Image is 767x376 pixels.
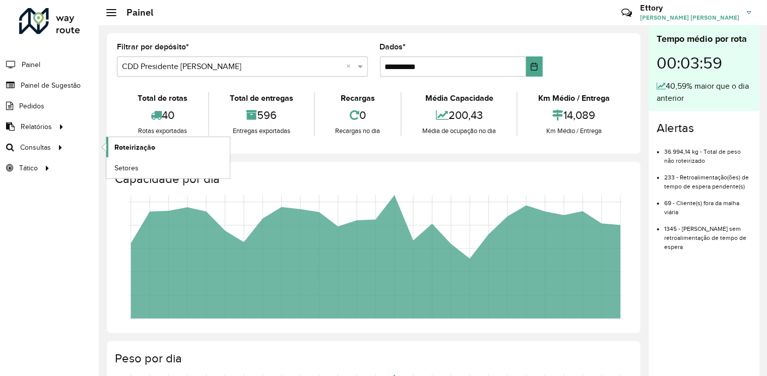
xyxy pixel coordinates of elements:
li: 1345 - [PERSON_NAME] sem retroalimentação de tempo de espera [664,217,751,252]
div: Km Médio / Entrega [520,126,628,136]
span: Consultas [20,142,51,153]
h4: Capacidade por dia [115,172,630,186]
div: Recargas no dia [317,126,399,136]
span: Tático [19,163,38,173]
span: Painel de Sugestão [21,80,81,91]
font: 200,43 [449,109,483,121]
h4: Alertas [657,121,751,136]
h3: Ettory [640,3,739,13]
div: Média de ocupação no dia [404,126,514,136]
div: Entregas exportadas [212,126,311,136]
div: Km Médio / Entrega [520,92,628,104]
li: 233 - Retroalimentação(ões) de tempo de espera pendente(s) [664,165,751,191]
button: Escolha a data [526,56,543,77]
span: Pedidos [19,101,44,111]
span: Relatórios [21,121,52,132]
div: Recargas [317,92,399,104]
a: Contato Rápido [616,2,637,24]
font: 596 [257,109,277,121]
a: Roteirização [106,137,230,157]
h2: Painel [116,7,153,18]
font: 40,59% maior que o dia anterior [657,82,749,102]
font: 14,089 [564,109,596,121]
span: Clear all [347,60,355,73]
div: Rotas exportadas [119,126,206,136]
span: Painel [22,59,40,70]
font: 0 [359,109,366,121]
li: 69 - Cliente(s) fora da malha viária [664,191,751,217]
font: Dados [380,42,403,51]
h4: Peso por dia [115,351,630,366]
div: Total de entregas [212,92,311,104]
div: Tempo médio por rota [657,32,751,46]
li: 36.994,14 kg - Total de peso não roteirizado [664,140,751,165]
span: Roteirização [114,142,155,153]
span: [PERSON_NAME] [PERSON_NAME] [640,13,739,22]
a: Setores [106,158,230,178]
div: Total de rotas [119,92,206,104]
font: 40 [162,109,174,121]
font: Filtrar por depósito [117,42,186,51]
span: Setores [114,163,139,173]
div: Média Capacidade [404,92,514,104]
div: 00:03:59 [657,46,751,80]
